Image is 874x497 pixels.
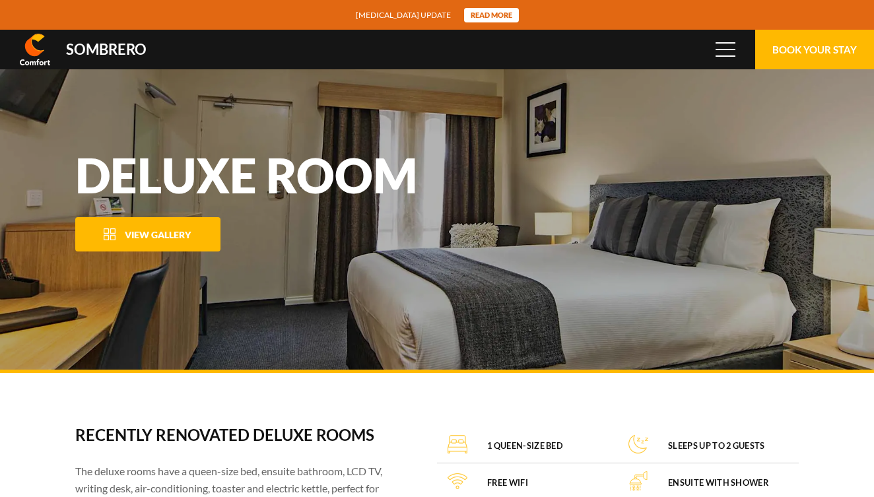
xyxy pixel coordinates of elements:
div: Sombrero [66,42,147,57]
img: Sleeps up to 2 guests [628,434,648,454]
img: 1 queen-size bed [448,434,467,454]
img: Comfort Inn & Suites Sombrero [20,34,50,65]
button: Book Your Stay [755,30,874,69]
h4: Sleeps up to 2 guests [668,440,765,451]
h4: Ensuite with shower [668,477,768,488]
button: View Gallery [75,217,220,251]
h4: 1 queen-size bed [487,440,563,451]
h4: FREE WiFi [487,477,528,488]
img: FREE WiFi [448,471,467,491]
img: Open Gallery [103,228,116,241]
h1: Deluxe Room [75,151,438,199]
span: View Gallery [125,229,191,240]
img: Ensuite with shower [628,471,648,491]
span: Menu [716,42,735,57]
h3: Recently renovated deluxe rooms [75,426,401,444]
button: Menu [706,30,745,69]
